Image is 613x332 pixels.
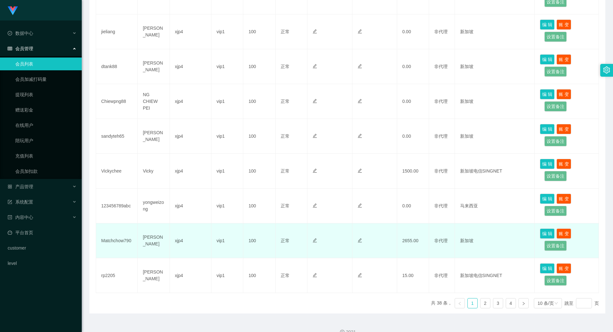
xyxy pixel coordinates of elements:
[358,134,362,138] i: 图标: edit
[540,228,555,239] button: 编 辑
[540,19,555,30] button: 编 辑
[397,189,429,223] td: 0.00
[313,99,317,103] i: 图标: edit
[434,134,448,139] span: 非代理
[506,298,516,308] a: 4
[540,194,555,204] button: 编 辑
[138,258,170,293] td: [PERSON_NAME]
[313,203,317,208] i: 图标: edit
[493,298,503,308] a: 3
[281,168,290,174] span: 正常
[358,99,362,103] i: 图标: edit
[455,49,535,84] td: 新加坡
[358,64,362,68] i: 图标: edit
[481,298,490,308] a: 2
[544,136,567,146] button: 设置备注
[397,49,429,84] td: 0.00
[281,134,290,139] span: 正常
[138,84,170,119] td: NG CHIEW PEI
[96,49,138,84] td: dtank88
[8,215,33,220] span: 内容中心
[522,302,526,305] i: 图标: right
[434,203,448,208] span: 非代理
[8,200,12,204] i: 图标: form
[556,159,571,169] button: 账 变
[8,184,12,189] i: 图标: appstore-o
[455,14,535,49] td: 新加坡
[455,258,535,293] td: 新加坡电信SINGNET
[540,159,555,169] button: 编 辑
[170,189,211,223] td: xjp4
[170,119,211,154] td: xjp4
[281,238,290,243] span: 正常
[556,54,571,65] button: 账 变
[211,84,243,119] td: vip1
[15,88,77,101] a: 提现列表
[170,223,211,258] td: xjp4
[170,49,211,84] td: xjp4
[313,238,317,243] i: 图标: edit
[397,119,429,154] td: 0.00
[313,168,317,173] i: 图标: edit
[358,273,362,277] i: 图标: edit
[397,14,429,49] td: 0.00
[544,275,567,286] button: 设置备注
[544,101,567,112] button: 设置备注
[15,73,77,86] a: 会员加减打码量
[243,223,275,258] td: 100
[431,298,452,308] li: 共 38 条，
[281,64,290,69] span: 正常
[243,49,275,84] td: 100
[138,49,170,84] td: [PERSON_NAME]
[397,258,429,293] td: 15.00
[211,119,243,154] td: vip1
[358,203,362,208] i: 图标: edit
[211,49,243,84] td: vip1
[8,31,12,35] i: 图标: check-circle-o
[540,124,555,134] button: 编 辑
[397,223,429,258] td: 2655.00
[15,58,77,70] a: 会员列表
[480,298,490,308] li: 2
[540,263,555,274] button: 编 辑
[554,301,558,306] i: 图标: down
[556,124,571,134] button: 账 变
[434,168,448,174] span: 非代理
[468,298,477,308] a: 1
[243,154,275,189] td: 100
[281,99,290,104] span: 正常
[603,66,610,73] i: 图标: setting
[15,119,77,132] a: 在线用户
[96,14,138,49] td: jieliang
[243,14,275,49] td: 100
[170,154,211,189] td: xjp4
[15,165,77,178] a: 会员加扣款
[138,189,170,223] td: yongweizong
[138,223,170,258] td: [PERSON_NAME]
[170,84,211,119] td: xjp4
[434,64,448,69] span: 非代理
[544,241,567,251] button: 设置备注
[434,99,448,104] span: 非代理
[8,184,33,189] span: 产品管理
[455,223,535,258] td: 新加坡
[170,14,211,49] td: xjp4
[15,104,77,116] a: 赠送彩金
[211,189,243,223] td: vip1
[313,29,317,34] i: 图标: edit
[358,168,362,173] i: 图标: edit
[538,298,554,308] div: 10 条/页
[467,298,478,308] li: 1
[458,302,462,305] i: 图标: left
[8,6,18,15] img: logo.9652507e.png
[8,257,77,270] a: level
[397,84,429,119] td: 0.00
[15,134,77,147] a: 陪玩用户
[96,258,138,293] td: rp2205
[281,203,290,208] span: 正常
[138,14,170,49] td: [PERSON_NAME]
[455,119,535,154] td: 新加坡
[243,189,275,223] td: 100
